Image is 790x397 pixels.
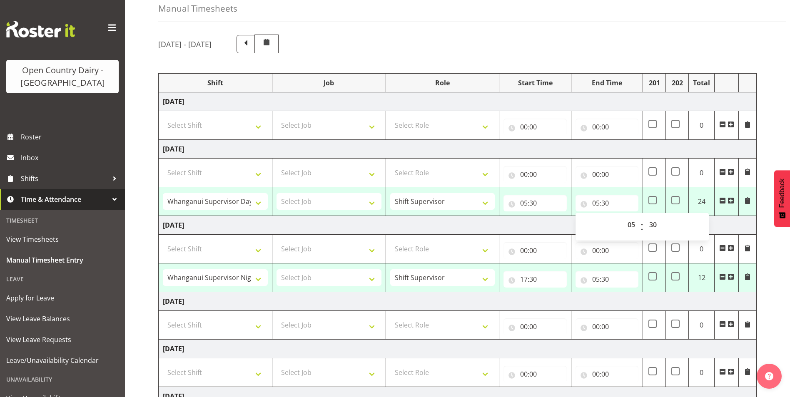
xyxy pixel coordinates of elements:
[2,350,123,371] a: Leave/Unavailability Calendar
[159,292,757,311] td: [DATE]
[6,233,119,246] span: View Timesheets
[158,4,237,13] h4: Manual Timesheets
[2,250,123,270] a: Manual Timesheet Entry
[774,170,790,227] button: Feedback - Show survey
[503,195,566,211] input: Click to select...
[778,179,786,208] span: Feedback
[159,140,757,159] td: [DATE]
[15,64,110,89] div: Open Country Dairy - [GEOGRAPHIC_DATA]
[503,271,566,288] input: Click to select...
[6,254,119,266] span: Manual Timesheet Entry
[503,318,566,335] input: Click to select...
[6,354,119,367] span: Leave/Unavailability Calendar
[640,216,643,237] span: :
[576,271,638,288] input: Click to select...
[647,78,661,88] div: 201
[6,21,75,37] img: Rosterit website logo
[670,78,684,88] div: 202
[576,366,638,382] input: Click to select...
[277,78,381,88] div: Job
[689,235,715,263] td: 0
[576,78,638,88] div: End Time
[21,172,108,185] span: Shifts
[689,358,715,387] td: 0
[390,78,495,88] div: Role
[576,318,638,335] input: Click to select...
[2,229,123,250] a: View Timesheets
[576,119,638,135] input: Click to select...
[2,288,123,308] a: Apply for Leave
[2,371,123,388] div: Unavailability
[765,372,773,380] img: help-xxl-2.png
[503,242,566,259] input: Click to select...
[2,270,123,288] div: Leave
[503,119,566,135] input: Click to select...
[689,159,715,187] td: 0
[2,308,123,329] a: View Leave Balances
[6,292,119,304] span: Apply for Leave
[163,78,268,88] div: Shift
[2,329,123,350] a: View Leave Requests
[159,216,757,235] td: [DATE]
[6,333,119,346] span: View Leave Requests
[21,193,108,206] span: Time & Attendance
[158,40,212,49] h5: [DATE] - [DATE]
[159,340,757,358] td: [DATE]
[6,313,119,325] span: View Leave Balances
[21,151,121,164] span: Inbox
[503,366,566,382] input: Click to select...
[689,263,715,292] td: 12
[159,92,757,111] td: [DATE]
[503,78,566,88] div: Start Time
[576,242,638,259] input: Click to select...
[689,187,715,216] td: 24
[576,195,638,211] input: Click to select...
[576,166,638,183] input: Click to select...
[2,212,123,229] div: Timesheet
[21,131,121,143] span: Roster
[503,166,566,183] input: Click to select...
[689,311,715,340] td: 0
[693,78,710,88] div: Total
[689,111,715,140] td: 0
